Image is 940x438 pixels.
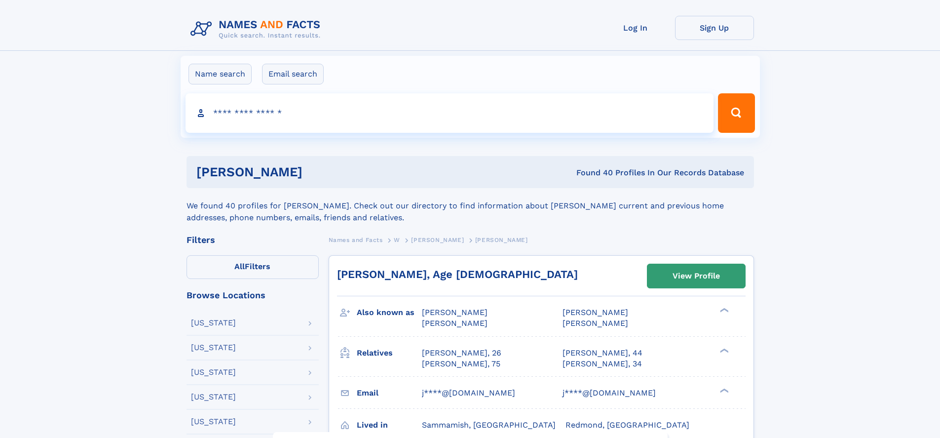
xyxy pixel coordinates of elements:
h3: Lived in [357,417,422,434]
span: W [394,237,400,243]
a: Log In [596,16,675,40]
div: [US_STATE] [191,319,236,327]
span: [PERSON_NAME] [422,308,488,317]
div: [US_STATE] [191,393,236,401]
div: [US_STATE] [191,368,236,376]
span: [PERSON_NAME] [563,308,628,317]
div: [US_STATE] [191,418,236,426]
label: Email search [262,64,324,84]
a: [PERSON_NAME], 75 [422,358,500,369]
label: Name search [188,64,252,84]
button: Search Button [718,93,754,133]
div: Found 40 Profiles In Our Records Database [439,167,744,178]
a: [PERSON_NAME] [411,234,464,246]
h3: Relatives [357,345,422,361]
span: [PERSON_NAME] [411,237,464,243]
span: [PERSON_NAME] [422,319,488,328]
span: Redmond, [GEOGRAPHIC_DATA] [565,420,689,430]
a: Sign Up [675,16,754,40]
h1: [PERSON_NAME] [196,166,440,178]
a: View Profile [647,264,745,288]
span: [PERSON_NAME] [475,237,528,243]
a: [PERSON_NAME], 34 [563,358,642,369]
div: ❯ [717,307,729,314]
a: [PERSON_NAME], Age [DEMOGRAPHIC_DATA] [337,268,578,280]
div: We found 40 profiles for [PERSON_NAME]. Check out our directory to find information about [PERSON... [187,188,754,224]
div: [US_STATE] [191,344,236,352]
a: W [394,234,400,246]
div: Filters [187,236,319,244]
div: ❯ [717,347,729,354]
a: Names and Facts [329,234,383,246]
span: [PERSON_NAME] [563,319,628,328]
h3: Email [357,385,422,401]
div: ❯ [717,387,729,394]
span: All [234,262,245,271]
a: [PERSON_NAME], 26 [422,348,501,358]
h3: Also known as [357,304,422,321]
input: search input [186,93,714,133]
img: Logo Names and Facts [187,16,329,42]
div: View Profile [673,265,720,287]
span: Sammamish, [GEOGRAPHIC_DATA] [422,420,556,430]
div: Browse Locations [187,291,319,300]
label: Filters [187,255,319,279]
a: [PERSON_NAME], 44 [563,348,642,358]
